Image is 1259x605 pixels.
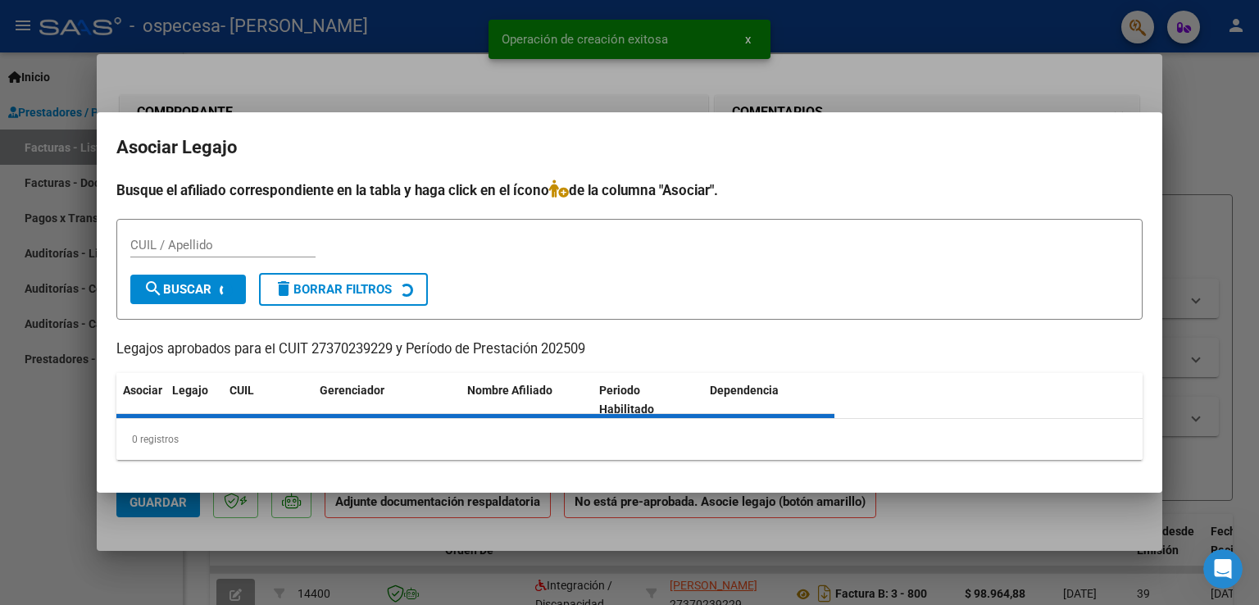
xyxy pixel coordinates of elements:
[274,282,392,297] span: Borrar Filtros
[313,373,461,427] datatable-header-cell: Gerenciador
[593,373,703,427] datatable-header-cell: Periodo Habilitado
[130,275,246,304] button: Buscar
[599,384,654,416] span: Periodo Habilitado
[116,339,1143,360] p: Legajos aprobados para el CUIT 27370239229 y Período de Prestación 202509
[166,373,223,427] datatable-header-cell: Legajo
[703,373,835,427] datatable-header-cell: Dependencia
[123,384,162,397] span: Asociar
[1203,549,1243,589] iframe: Intercom live chat
[274,279,293,298] mat-icon: delete
[116,373,166,427] datatable-header-cell: Asociar
[467,384,552,397] span: Nombre Afiliado
[461,373,593,427] datatable-header-cell: Nombre Afiliado
[320,384,384,397] span: Gerenciador
[116,180,1143,201] h4: Busque el afiliado correspondiente en la tabla y haga click en el ícono de la columna "Asociar".
[230,384,254,397] span: CUIL
[143,282,211,297] span: Buscar
[223,373,313,427] datatable-header-cell: CUIL
[710,384,779,397] span: Dependencia
[143,279,163,298] mat-icon: search
[172,384,208,397] span: Legajo
[259,273,428,306] button: Borrar Filtros
[116,132,1143,163] h2: Asociar Legajo
[116,419,1143,460] div: 0 registros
